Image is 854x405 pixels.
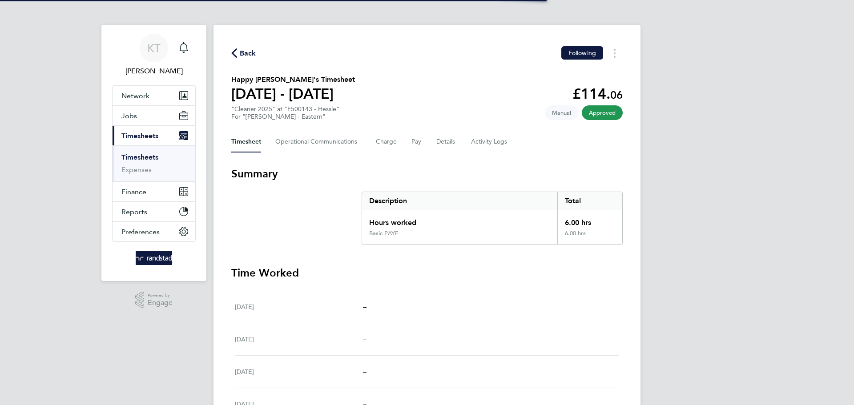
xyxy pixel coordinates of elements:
[362,192,623,245] div: Summary
[610,88,623,101] span: 06
[112,251,196,265] a: Go to home page
[121,188,146,196] span: Finance
[471,131,508,152] button: Activity Logs
[561,46,603,60] button: Following
[235,301,363,312] div: [DATE]
[231,74,355,85] h2: Happy [PERSON_NAME]'s Timesheet
[113,182,195,201] button: Finance
[231,105,339,120] div: "Cleaner 2025" at "E500143 - Hessle"
[275,131,362,152] button: Operational Communications
[362,210,557,230] div: Hours worked
[557,210,622,230] div: 6.00 hrs
[557,230,622,244] div: 6.00 hrs
[121,228,160,236] span: Preferences
[112,66,196,76] span: Kieran Trotter
[112,34,196,76] a: KT[PERSON_NAME]
[436,131,457,152] button: Details
[376,131,397,152] button: Charge
[113,202,195,221] button: Reports
[113,106,195,125] button: Jobs
[369,230,399,237] div: Basic PAYE
[582,105,623,120] span: This timesheet has been approved.
[148,299,173,307] span: Engage
[113,222,195,241] button: Preferences
[231,113,339,120] div: For "[PERSON_NAME] - Eastern"
[113,145,195,181] div: Timesheets
[121,132,158,140] span: Timesheets
[121,112,137,120] span: Jobs
[240,48,256,59] span: Back
[363,367,367,376] span: –
[121,165,152,174] a: Expenses
[231,48,256,59] button: Back
[568,49,596,57] span: Following
[113,86,195,105] button: Network
[113,126,195,145] button: Timesheets
[411,131,422,152] button: Pay
[235,366,363,377] div: [DATE]
[121,153,158,161] a: Timesheets
[572,85,623,102] app-decimal: £114.
[362,192,557,210] div: Description
[136,251,173,265] img: randstad-logo-retina.png
[363,302,367,311] span: –
[557,192,622,210] div: Total
[101,25,206,281] nav: Main navigation
[121,208,147,216] span: Reports
[147,42,161,54] span: KT
[121,92,149,100] span: Network
[363,335,367,343] span: –
[231,167,623,181] h3: Summary
[231,131,261,152] button: Timesheet
[135,292,173,309] a: Powered byEngage
[607,46,623,60] button: Timesheets Menu
[545,105,578,120] span: This timesheet was manually created.
[231,266,623,280] h3: Time Worked
[235,334,363,345] div: [DATE]
[148,292,173,299] span: Powered by
[231,85,355,103] h1: [DATE] - [DATE]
